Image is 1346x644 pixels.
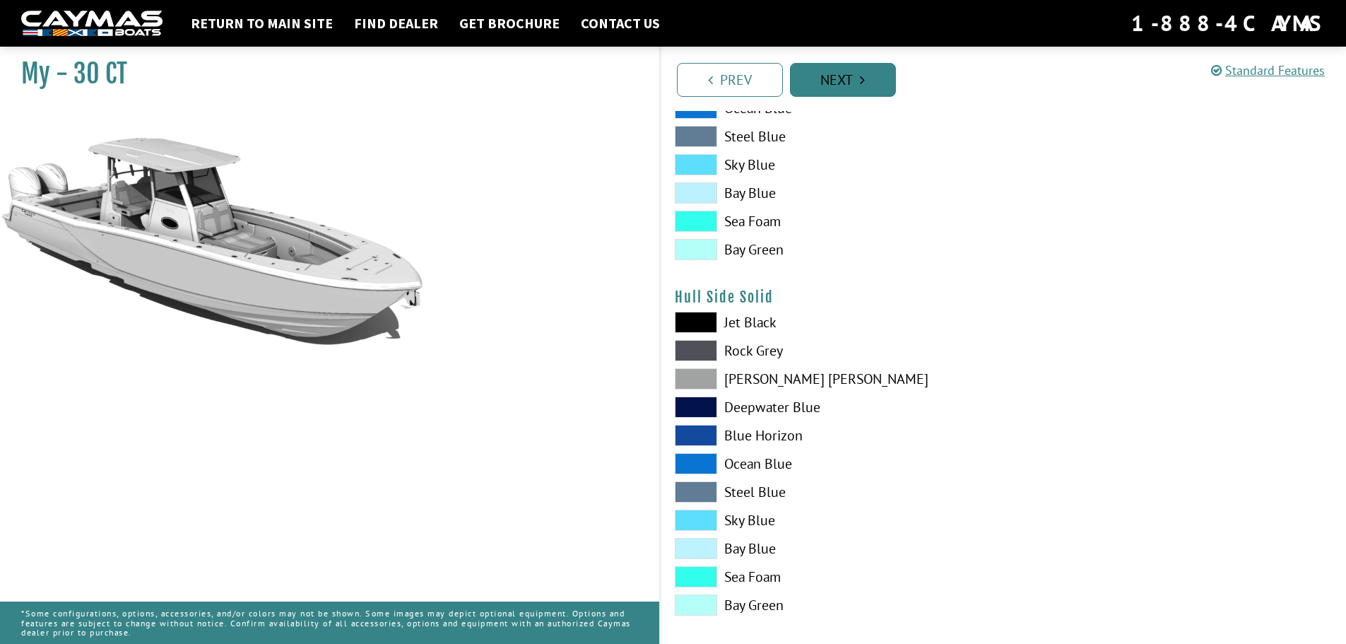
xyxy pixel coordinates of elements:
label: Bay Blue [675,182,989,204]
p: *Some configurations, options, accessories, and/or colors may not be shown. Some images may depic... [21,602,638,644]
a: Get Brochure [452,14,567,33]
label: Sea Foam [675,566,989,587]
label: Ocean Blue [675,453,989,474]
a: Find Dealer [347,14,445,33]
a: Next [790,63,896,97]
label: Sky Blue [675,510,989,531]
label: Deepwater Blue [675,397,989,418]
label: Bay Blue [675,538,989,559]
label: Sky Blue [675,154,989,175]
a: Standard Features [1211,62,1325,78]
div: 1-888-4CAYMAS [1131,8,1325,39]
label: Blue Horizon [675,425,989,446]
a: Prev [677,63,783,97]
label: Steel Blue [675,481,989,503]
h1: My - 30 CT [21,58,624,90]
label: Steel Blue [675,126,989,147]
h4: Hull Side Solid [675,288,1333,306]
label: Sea Foam [675,211,989,232]
label: Jet Black [675,312,989,333]
a: Return to main site [184,14,340,33]
label: [PERSON_NAME] [PERSON_NAME] [675,368,989,390]
label: Rock Grey [675,340,989,361]
img: white-logo-c9c8dbefe5ff5ceceb0f0178aa75bf4bb51f6bca0971e226c86eb53dfe498488.png [21,11,163,37]
a: Contact Us [574,14,667,33]
label: Bay Green [675,595,989,616]
label: Bay Green [675,239,989,260]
